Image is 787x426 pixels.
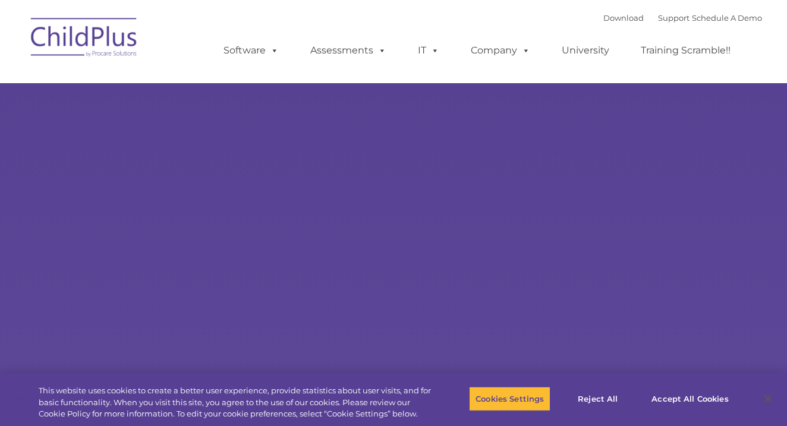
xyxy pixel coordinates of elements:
[406,39,451,62] a: IT
[469,386,550,411] button: Cookies Settings
[25,10,144,69] img: ChildPlus by Procare Solutions
[298,39,398,62] a: Assessments
[658,13,690,23] a: Support
[603,13,644,23] a: Download
[561,386,635,411] button: Reject All
[39,385,433,420] div: This website uses cookies to create a better user experience, provide statistics about user visit...
[645,386,735,411] button: Accept All Cookies
[603,13,762,23] font: |
[550,39,621,62] a: University
[459,39,542,62] a: Company
[755,386,781,412] button: Close
[692,13,762,23] a: Schedule A Demo
[212,39,291,62] a: Software
[629,39,742,62] a: Training Scramble!!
